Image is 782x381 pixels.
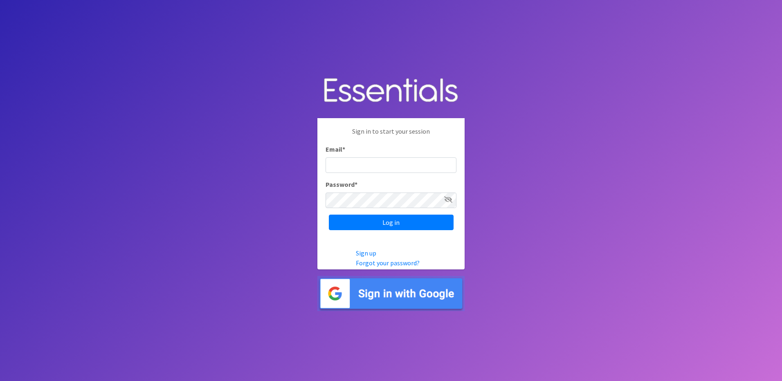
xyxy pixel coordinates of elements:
[317,276,465,312] img: Sign in with Google
[356,259,420,267] a: Forgot your password?
[342,145,345,153] abbr: required
[317,70,465,112] img: Human Essentials
[329,215,454,230] input: Log in
[326,144,345,154] label: Email
[326,179,357,189] label: Password
[356,249,376,257] a: Sign up
[326,126,456,144] p: Sign in to start your session
[355,180,357,188] abbr: required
